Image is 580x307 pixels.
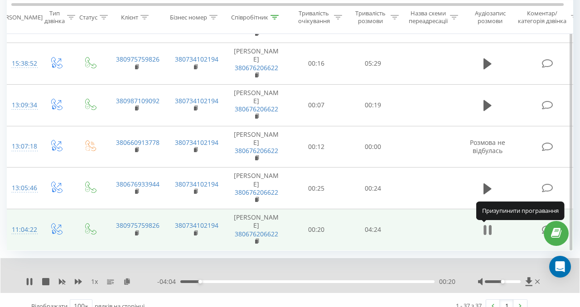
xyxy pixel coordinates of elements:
[231,13,268,21] div: Співробітник
[175,96,218,105] a: 380734102194
[345,84,401,126] td: 00:19
[296,10,332,25] div: Тривалість очікування
[288,43,345,85] td: 00:16
[44,10,65,25] div: Тип дзвінка
[225,209,288,251] td: [PERSON_NAME]
[12,96,30,114] div: 13:09:34
[353,10,388,25] div: Тривалість розмови
[225,168,288,209] td: [PERSON_NAME]
[235,146,278,155] a: 380676206622
[79,13,97,21] div: Статус
[409,10,448,25] div: Назва схеми переадресації
[116,138,159,147] a: 380660913778
[225,126,288,168] td: [PERSON_NAME]
[470,138,505,155] span: Розмова не відбулась
[116,180,159,188] a: 380676933944
[225,84,288,126] td: [PERSON_NAME]
[175,138,218,147] a: 380734102194
[198,280,202,283] div: Accessibility label
[235,230,278,238] a: 380676206622
[170,13,207,21] div: Бізнес номер
[549,256,571,278] div: Open Intercom Messenger
[345,168,401,209] td: 00:24
[225,43,288,85] td: [PERSON_NAME]
[288,126,345,168] td: 00:12
[175,180,218,188] a: 380734102194
[345,126,401,168] td: 00:00
[288,168,345,209] td: 00:25
[476,201,565,220] div: Призупинити програвання
[235,188,278,197] a: 380676206622
[345,209,401,251] td: 04:24
[288,84,345,126] td: 00:07
[175,55,218,63] a: 380734102194
[91,277,98,286] span: 1 x
[516,10,569,25] div: Коментар/категорія дзвінка
[501,280,505,283] div: Accessibility label
[157,277,180,286] span: - 04:04
[116,55,159,63] a: 380975759826
[121,13,138,21] div: Клієнт
[288,209,345,251] td: 00:20
[12,179,30,197] div: 13:05:46
[116,96,159,105] a: 380987109092
[12,221,30,239] div: 11:04:22
[12,138,30,155] div: 13:07:18
[345,43,401,85] td: 05:29
[468,10,512,25] div: Аудіозапис розмови
[235,105,278,113] a: 380676206622
[439,277,455,286] span: 00:20
[235,63,278,72] a: 380676206622
[175,221,218,230] a: 380734102194
[12,55,30,72] div: 15:38:52
[116,221,159,230] a: 380975759826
